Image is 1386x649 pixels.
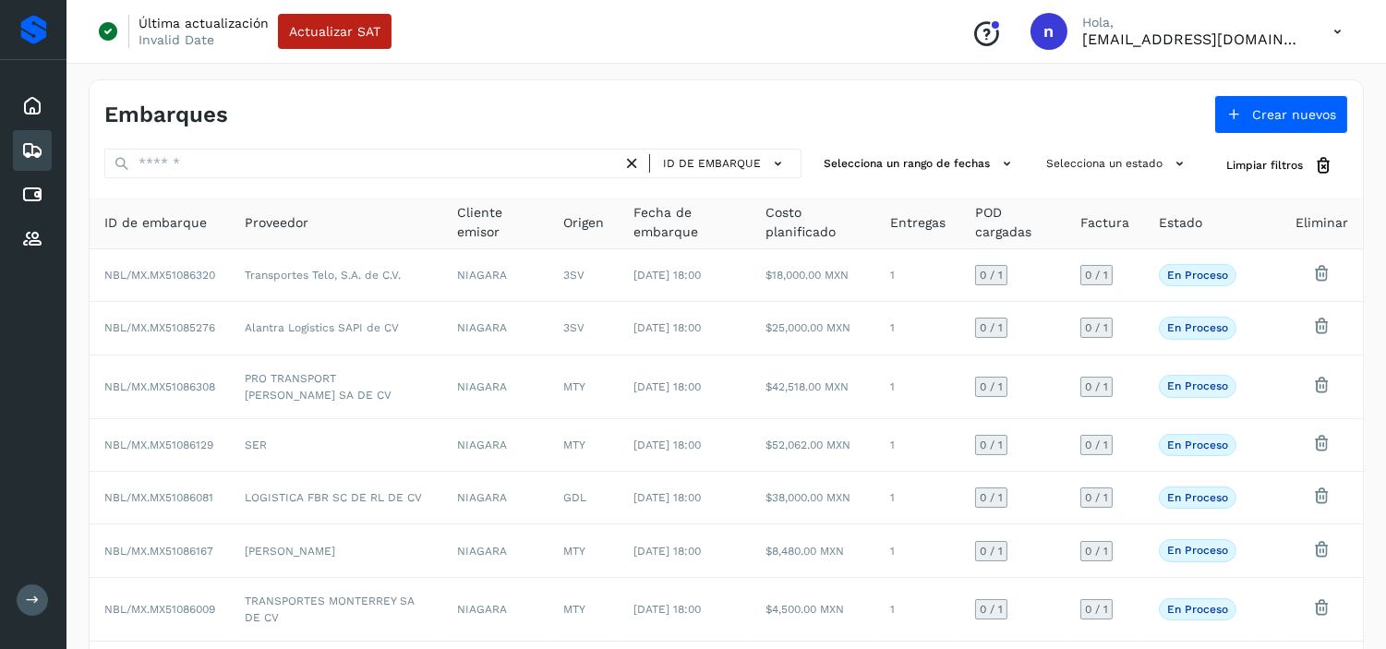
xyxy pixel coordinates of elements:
[1159,213,1202,233] span: Estado
[751,578,875,642] td: $4,500.00 MXN
[1214,95,1348,134] button: Crear nuevos
[548,524,619,577] td: MTY
[13,130,52,171] div: Embarques
[1085,270,1108,281] span: 0 / 1
[633,491,701,504] span: [DATE] 18:00
[663,155,761,172] span: ID de embarque
[633,603,701,616] span: [DATE] 18:00
[442,472,548,524] td: NIAGARA
[1082,15,1304,30] p: Hola,
[875,419,960,472] td: 1
[875,355,960,419] td: 1
[442,578,548,642] td: NIAGARA
[875,249,960,302] td: 1
[875,472,960,524] td: 1
[751,355,875,419] td: $42,518.00 MXN
[230,249,442,302] td: Transportes Telo, S.A. de C.V.
[104,545,213,558] span: NBL/MX.MX51086167
[13,86,52,126] div: Inicio
[1167,439,1228,451] p: En proceso
[1085,604,1108,615] span: 0 / 1
[289,25,380,38] span: Actualizar SAT
[890,213,946,233] span: Entregas
[230,524,442,577] td: [PERSON_NAME]
[104,213,207,233] span: ID de embarque
[657,150,793,177] button: ID de embarque
[1085,546,1108,557] span: 0 / 1
[751,524,875,577] td: $8,480.00 MXN
[633,380,701,393] span: [DATE] 18:00
[139,31,214,48] p: Invalid Date
[230,419,442,472] td: SER
[278,14,392,49] button: Actualizar SAT
[1085,439,1108,451] span: 0 / 1
[104,439,213,451] span: NBL/MX.MX51086129
[13,219,52,259] div: Proveedores
[104,380,215,393] span: NBL/MX.MX51086308
[548,578,619,642] td: MTY
[751,302,875,355] td: $25,000.00 MXN
[1039,149,1197,179] button: Selecciona un estado
[751,419,875,472] td: $52,062.00 MXN
[1211,149,1348,183] button: Limpiar filtros
[980,546,1003,557] span: 0 / 1
[1085,492,1108,503] span: 0 / 1
[548,302,619,355] td: 3SV
[230,302,442,355] td: Alantra Logistics SAPI de CV
[633,269,701,282] span: [DATE] 18:00
[104,603,215,616] span: NBL/MX.MX51086009
[633,439,701,451] span: [DATE] 18:00
[765,203,861,242] span: Costo planificado
[980,270,1003,281] span: 0 / 1
[1167,544,1228,557] p: En proceso
[548,355,619,419] td: MTY
[104,321,215,334] span: NBL/MX.MX51085276
[548,419,619,472] td: MTY
[548,472,619,524] td: GDL
[875,524,960,577] td: 1
[563,213,604,233] span: Origen
[875,578,960,642] td: 1
[1167,269,1228,282] p: En proceso
[1080,213,1129,233] span: Factura
[980,492,1003,503] span: 0 / 1
[1085,381,1108,392] span: 0 / 1
[442,419,548,472] td: NIAGARA
[633,321,701,334] span: [DATE] 18:00
[1167,379,1228,392] p: En proceso
[104,102,228,128] h4: Embarques
[104,269,215,282] span: NBL/MX.MX51086320
[442,355,548,419] td: NIAGARA
[980,604,1003,615] span: 0 / 1
[751,249,875,302] td: $18,000.00 MXN
[139,15,269,31] p: Última actualización
[548,249,619,302] td: 3SV
[442,524,548,577] td: NIAGARA
[1082,30,1304,48] p: niagara+prod@solvento.mx
[980,381,1003,392] span: 0 / 1
[13,174,52,215] div: Cuentas por pagar
[245,213,308,233] span: Proveedor
[1167,491,1228,504] p: En proceso
[1296,213,1348,233] span: Eliminar
[1226,157,1303,174] span: Limpiar filtros
[1085,322,1108,333] span: 0 / 1
[442,302,548,355] td: NIAGARA
[104,491,213,504] span: NBL/MX.MX51086081
[816,149,1024,179] button: Selecciona un rango de fechas
[875,302,960,355] td: 1
[230,578,442,642] td: TRANSPORTES MONTERREY SA DE CV
[1167,321,1228,334] p: En proceso
[980,322,1003,333] span: 0 / 1
[457,203,533,242] span: Cliente emisor
[751,472,875,524] td: $38,000.00 MXN
[230,472,442,524] td: LOGISTICA FBR SC DE RL DE CV
[633,545,701,558] span: [DATE] 18:00
[442,249,548,302] td: NIAGARA
[230,355,442,419] td: PRO TRANSPORT [PERSON_NAME] SA DE CV
[980,439,1003,451] span: 0 / 1
[1252,108,1336,121] span: Crear nuevos
[975,203,1051,242] span: POD cargadas
[633,203,737,242] span: Fecha de embarque
[1167,603,1228,616] p: En proceso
